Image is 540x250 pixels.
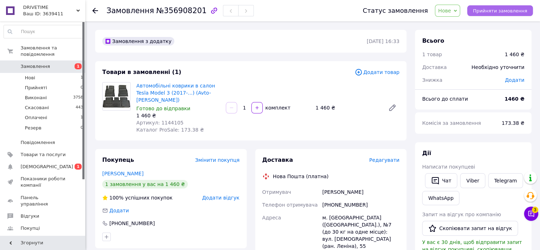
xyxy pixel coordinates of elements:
span: Всього [422,37,444,44]
div: Нова Пошта (платна) [271,173,331,180]
span: Отримувач [262,189,291,195]
div: [PERSON_NAME] [321,186,401,198]
a: Редагувати [385,101,399,115]
span: Замовлення [21,63,50,70]
div: Повернутися назад [92,7,98,14]
span: Прийняті [25,85,47,91]
a: Автомобільні коврики в салон Tesla Model 3 (2017-...) (Avto-[PERSON_NAME]) [136,83,215,103]
span: Змінити покупця [195,157,240,163]
button: Прийняти замовлення [467,5,533,16]
span: Прийняти замовлення [473,8,527,14]
div: комплект [263,104,291,111]
span: Товари та послуги [21,151,66,158]
span: Резерв [25,125,42,131]
span: Доставка [422,64,447,70]
input: Пошук [4,25,83,38]
div: [PHONE_NUMBER] [109,220,156,227]
span: 100% [109,195,124,201]
div: Статус замовлення [363,7,428,14]
button: Скопіювати запит на відгук [422,221,518,236]
span: Запит на відгук про компанію [422,212,501,217]
span: Товари в замовленні (1) [102,69,181,75]
span: Додати відгук [202,195,239,201]
span: Всього до сплати [422,96,468,102]
span: Доставка [262,156,293,163]
div: 1 замовлення у вас на 1 460 ₴ [102,180,188,188]
span: Додати [505,77,524,83]
span: 0 [81,85,83,91]
span: Готово до відправки [136,106,190,111]
div: Замовлення з додатку [102,37,174,46]
span: Показники роботи компанії [21,176,66,188]
span: Покупці [21,225,40,232]
span: 1 [75,164,82,170]
span: 1 [81,75,83,81]
span: 1 [75,63,82,69]
span: DRIVETIME [23,4,76,11]
span: 173.38 ₴ [502,120,524,126]
span: Замовлення та повідомлення [21,45,85,58]
span: Написати покупцеві [422,164,475,170]
span: Нові [25,75,35,81]
button: Чат [425,173,457,188]
div: [PHONE_NUMBER] [321,198,401,211]
button: Чат з покупцем3 [524,207,538,221]
span: Комісія за замовлення [422,120,481,126]
div: Необхідно уточнити [467,59,529,75]
span: Покупець [102,156,134,163]
span: Скасовані [25,105,49,111]
img: Автомобільні коврики в салон Tesla Model 3 (2017-...) (Avto-Gumm) [103,83,130,110]
div: 1 460 ₴ [505,51,524,58]
span: 3 [532,207,538,213]
span: 1 товар [422,52,442,57]
div: успішних покупок [102,194,173,201]
span: Замовлення [107,6,154,15]
div: Ваш ID: 3639411 [23,11,85,17]
div: 1 460 ₴ [313,103,382,113]
span: Каталог ProSale: 173.38 ₴ [136,127,204,133]
span: №356908201 [156,6,207,15]
span: Панель управління [21,195,66,207]
span: 443 [76,105,83,111]
div: 1 460 ₴ [136,112,220,119]
span: Редагувати [369,157,399,163]
span: 3758 [73,95,83,101]
span: Знижка [422,77,442,83]
time: [DATE] 16:33 [367,38,399,44]
span: Додати [109,208,129,213]
span: Відгуки [21,213,39,219]
span: Адреса [262,215,281,220]
span: Нове [438,8,451,14]
span: Телефон отримувача [262,202,318,208]
a: Telegram [488,173,523,188]
span: [DEMOGRAPHIC_DATA] [21,164,73,170]
span: 1 [81,115,83,121]
a: [PERSON_NAME] [102,171,143,176]
span: Артикул: 1144105 [136,120,184,126]
span: Повідомлення [21,139,55,146]
span: Виконані [25,95,47,101]
b: 1460 ₴ [504,96,524,102]
span: Оплачені [25,115,47,121]
span: Дії [422,150,431,156]
span: Додати товар [355,68,399,76]
a: Viber [460,173,485,188]
span: 0 [81,125,83,131]
a: WhatsApp [422,191,459,205]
